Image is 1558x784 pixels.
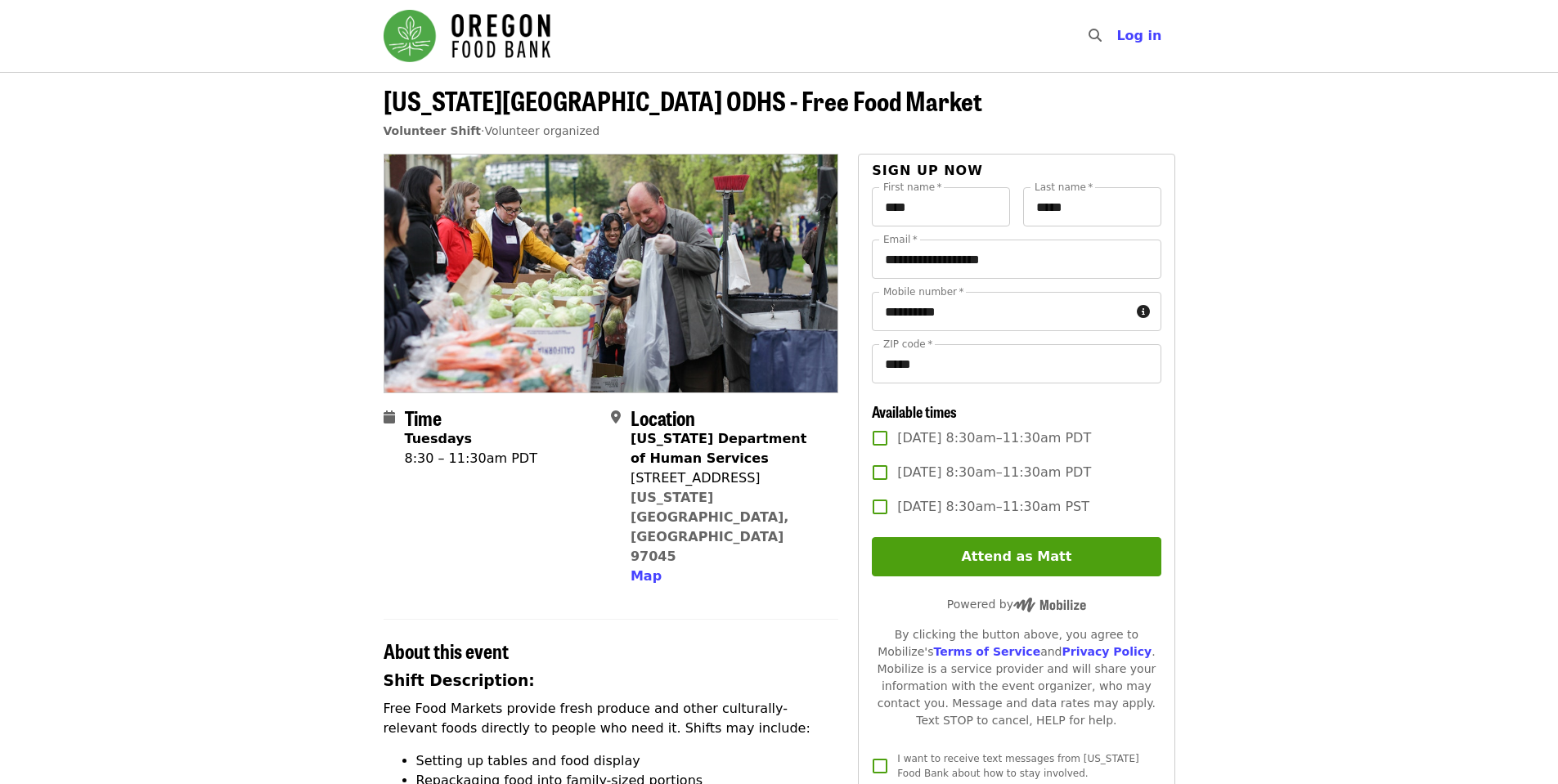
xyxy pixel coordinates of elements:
[897,497,1089,517] span: [DATE] 8:30am–11:30am PST
[872,240,1161,279] input: Email
[1116,28,1161,43] span: Log in
[1089,28,1102,43] i: search icon
[631,403,695,432] span: Location
[883,287,963,297] label: Mobile number
[384,670,839,692] h3: Shift Description:
[1013,598,1086,612] img: Powered by Mobilize
[631,468,825,488] div: [STREET_ADDRESS]
[872,537,1161,576] button: Attend as Matt
[631,431,806,466] strong: [US_STATE] Department of Human Services
[405,403,442,432] span: Time
[484,124,599,137] span: Volunteer organized
[384,155,838,392] img: Oregon City ODHS - Free Food Market organized by Oregon Food Bank
[1035,182,1093,192] label: Last name
[1111,16,1125,56] input: Search
[631,490,789,564] a: [US_STATE][GEOGRAPHIC_DATA], [GEOGRAPHIC_DATA] 97045
[872,187,1010,226] input: First name
[384,636,509,665] span: About this event
[1023,187,1161,226] input: Last name
[416,751,839,771] li: Setting up tables and food display
[405,449,537,468] div: 8:30 – 11:30am PDT
[384,124,600,137] span: ·
[384,410,395,425] i: calendar icon
[405,431,473,446] strong: Tuesdays
[631,567,662,586] button: Map
[872,344,1161,383] input: ZIP code
[872,401,957,422] span: Available times
[933,645,1040,658] a: Terms of Service
[384,81,982,119] span: [US_STATE][GEOGRAPHIC_DATA] ODHS - Free Food Market
[872,292,1129,331] input: Mobile number
[883,235,918,244] label: Email
[883,339,932,349] label: ZIP code
[1103,20,1174,52] button: Log in
[1137,304,1150,320] i: circle-info icon
[631,568,662,584] span: Map
[611,410,621,425] i: map-marker-alt icon
[1062,645,1152,658] a: Privacy Policy
[897,428,1091,448] span: [DATE] 8:30am–11:30am PDT
[897,753,1138,779] span: I want to receive text messages from [US_STATE] Food Bank about how to stay involved.
[384,699,839,738] p: Free Food Markets provide fresh produce and other culturally-relevant foods directly to people wh...
[384,124,482,137] a: Volunteer Shift
[872,163,983,178] span: Sign up now
[883,182,942,192] label: First name
[897,463,1091,482] span: [DATE] 8:30am–11:30am PDT
[384,10,550,62] img: Oregon Food Bank - Home
[872,626,1161,729] div: By clicking the button above, you agree to Mobilize's and . Mobilize is a service provider and wi...
[947,598,1086,611] span: Powered by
